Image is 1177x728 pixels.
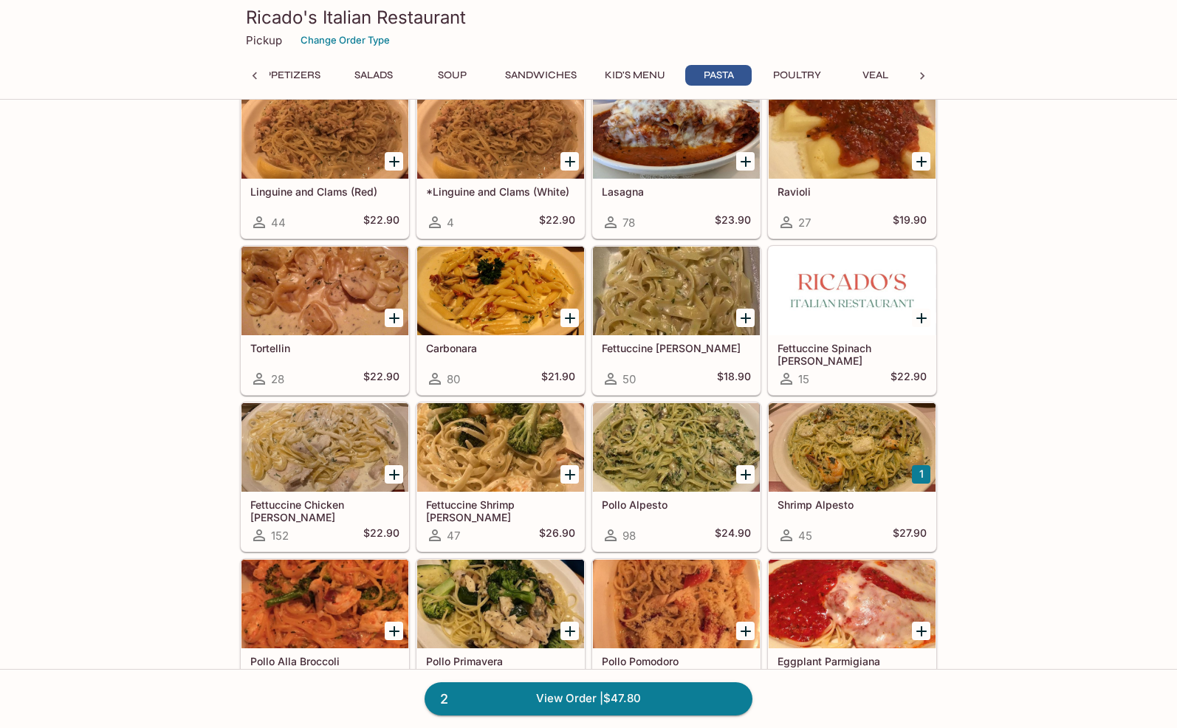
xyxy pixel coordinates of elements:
[271,216,286,230] span: 44
[416,559,585,708] a: Pollo Primavera18$24.90
[778,342,927,366] h5: Fettuccine Spinach [PERSON_NAME]
[271,529,289,543] span: 152
[447,372,460,386] span: 80
[798,372,809,386] span: 15
[622,216,635,230] span: 78
[602,498,751,511] h5: Pollo Alpesto
[250,498,399,523] h5: Fettuccine Chicken [PERSON_NAME]
[592,246,761,395] a: Fettuccine [PERSON_NAME]50$18.90
[417,90,584,179] div: *Linguine and Clams (White)
[340,65,407,86] button: Salads
[539,526,575,544] h5: $26.90
[425,682,752,715] a: 2View Order |$47.80
[715,213,751,231] h5: $23.90
[769,247,936,335] div: Fettuccine Spinach Alfredo
[736,622,755,640] button: Add Pollo Pomodoro
[419,65,485,86] button: Soup
[363,370,399,388] h5: $22.90
[769,560,936,648] div: Eggplant Parmigiana
[250,655,399,667] h5: Pollo Alla Broccoli
[602,185,751,198] h5: Lasagna
[560,152,579,171] button: Add *Linguine and Clams (White)
[593,560,760,648] div: Pollo Pomodoro
[593,247,760,335] div: Fettuccine Alfredo
[912,152,930,171] button: Add Ravioli
[426,342,575,354] h5: Carbonara
[736,465,755,484] button: Add Pollo Alpesto
[241,246,409,395] a: Tortellin28$22.90
[769,90,936,179] div: Ravioli
[385,309,403,327] button: Add Tortellin
[685,65,752,86] button: Pasta
[763,65,830,86] button: Poultry
[447,216,454,230] span: 4
[736,309,755,327] button: Add Fettuccine Alfredo
[241,89,409,238] a: Linguine and Clams (Red)44$22.90
[778,185,927,198] h5: Ravioli
[912,465,930,484] button: Add Shrimp Alpesto
[426,655,575,667] h5: Pollo Primavera
[560,622,579,640] button: Add Pollo Primavera
[593,403,760,492] div: Pollo Alpesto
[417,403,584,492] div: Fettuccine Shrimp Alfredo
[597,65,673,86] button: Kid's Menu
[602,655,751,667] h5: Pollo Pomodoro
[560,465,579,484] button: Add Fettuccine Shrimp Alfredo
[241,402,409,552] a: Fettuccine Chicken [PERSON_NAME]152$22.90
[385,622,403,640] button: Add Pollo Alla Broccoli
[416,89,585,238] a: *Linguine and Clams (White)4$22.90
[893,213,927,231] h5: $19.90
[431,689,457,710] span: 2
[250,185,399,198] h5: Linguine and Clams (Red)
[363,526,399,544] h5: $22.90
[250,65,329,86] button: Appetizers
[891,370,927,388] h5: $22.90
[717,370,751,388] h5: $18.90
[798,216,811,230] span: 27
[250,342,399,354] h5: Tortellin
[417,247,584,335] div: Carbonara
[778,655,927,667] h5: Eggplant Parmigiana
[241,403,408,492] div: Fettuccine Chicken Alfredo
[768,89,936,238] a: Ravioli27$19.90
[241,560,408,648] div: Pollo Alla Broccoli
[271,372,284,386] span: 28
[842,65,908,86] button: Veal
[736,152,755,171] button: Add Lasagna
[497,65,585,86] button: Sandwiches
[426,498,575,523] h5: Fettuccine Shrimp [PERSON_NAME]
[768,246,936,395] a: Fettuccine Spinach [PERSON_NAME]15$22.90
[593,90,760,179] div: Lasagna
[447,529,460,543] span: 47
[241,559,409,708] a: Pollo Alla Broccoli22$23.90
[539,213,575,231] h5: $22.90
[798,529,812,543] span: 45
[622,529,636,543] span: 98
[602,342,751,354] h5: Fettuccine [PERSON_NAME]
[560,309,579,327] button: Add Carbonara
[592,89,761,238] a: Lasagna78$23.90
[541,370,575,388] h5: $21.90
[592,402,761,552] a: Pollo Alpesto98$24.90
[768,402,936,552] a: Shrimp Alpesto45$27.90
[417,560,584,648] div: Pollo Primavera
[778,498,927,511] h5: Shrimp Alpesto
[385,465,403,484] button: Add Fettuccine Chicken Alfredo
[246,33,282,47] p: Pickup
[768,559,936,708] a: Eggplant Parmigiana47$23.90
[622,372,636,386] span: 50
[241,90,408,179] div: Linguine and Clams (Red)
[912,309,930,327] button: Add Fettuccine Spinach Alfredo
[769,403,936,492] div: Shrimp Alpesto
[241,247,408,335] div: Tortellin
[246,6,931,29] h3: Ricado's Italian Restaurant
[426,185,575,198] h5: *Linguine and Clams (White)
[416,246,585,395] a: Carbonara80$21.90
[385,152,403,171] button: Add Linguine and Clams (Red)
[592,559,761,708] a: Pollo Pomodoro13$23.90
[912,622,930,640] button: Add Eggplant Parmigiana
[893,526,927,544] h5: $27.90
[416,402,585,552] a: Fettuccine Shrimp [PERSON_NAME]47$26.90
[715,526,751,544] h5: $24.90
[294,29,397,52] button: Change Order Type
